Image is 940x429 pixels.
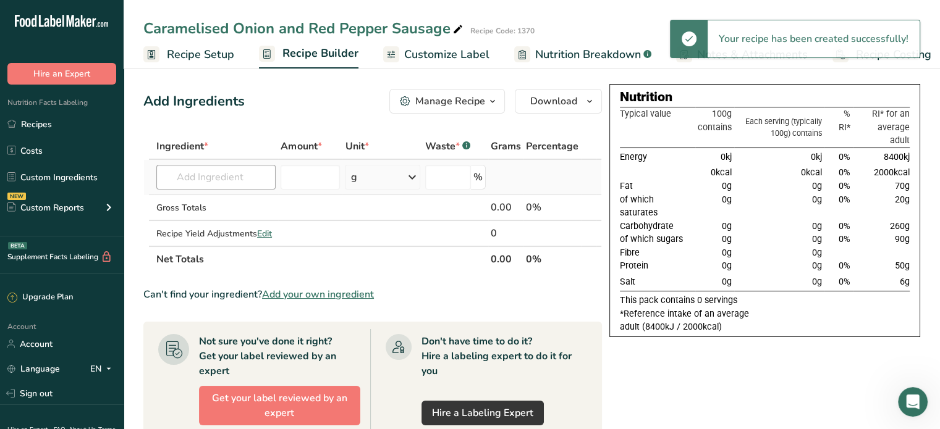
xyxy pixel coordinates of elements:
td: 2000kcal [853,166,910,180]
span: 0% [839,234,850,244]
span: Customize Label [404,46,489,63]
a: Hire a Labeling Expert [421,401,544,425]
a: Nutrition Breakdown [514,41,651,69]
div: Caramelised Onion and Red Pepper Sausage [143,17,465,40]
span: 0% [839,167,850,178]
span: Ingredient [156,139,208,154]
span: 0% [839,221,850,231]
span: 0g [722,181,732,191]
div: Not sure you've done it right? Get your label reviewed by an expert [199,334,360,378]
span: 0% [839,181,850,191]
a: Language [7,358,60,380]
div: BETA [8,242,27,249]
iframe: Intercom live chat [898,387,928,417]
span: Nutrition Breakdown [535,46,641,63]
td: 6g [853,273,910,291]
div: Upgrade Plan [7,291,73,304]
span: Amount [281,139,321,154]
a: Customize Label [383,41,489,69]
p: This pack contains 0 servings [620,294,910,307]
div: Don't have time to do it? Hire a labeling expert to do it for you [421,334,588,378]
span: 0g [722,248,732,258]
span: 0g [722,221,732,231]
div: Recipe Yield Adjustments [156,227,276,240]
th: Typical value [620,107,695,148]
span: 0g [811,260,821,271]
td: 20g [853,193,910,220]
button: Download [515,89,602,114]
span: Percentage [526,139,578,154]
span: Recipe Setup [167,46,234,63]
td: Protein [620,259,695,273]
span: 0% [839,260,850,271]
div: g [350,170,357,185]
span: Unit [345,139,368,154]
th: 0.00 [488,246,523,272]
span: % RI* [839,109,850,133]
span: 0% [839,152,850,162]
div: Waste [425,139,470,154]
span: Edit [257,228,272,239]
td: 260g [853,220,910,233]
td: Energy [620,148,695,166]
td: 8400kj [853,148,910,166]
div: Recipe Code: 1370 [470,25,535,36]
th: 0% [523,246,581,272]
span: 0g [811,277,821,287]
div: 0% [526,200,578,215]
a: Recipe Builder [259,40,358,69]
button: Get your label reviewed by an expert [199,386,360,425]
span: Get your label reviewed by an expert [210,391,350,420]
div: Manage Recipe [415,94,485,109]
td: Fibre [620,246,695,260]
td: of which saturates [620,193,695,220]
button: Manage Recipe [389,89,505,114]
span: 0g [811,234,821,244]
span: 0g [722,194,732,205]
span: Grams [491,139,521,154]
td: Salt [620,273,695,291]
div: 0 [491,226,521,241]
div: NEW [7,193,26,200]
span: 0g [722,277,732,287]
div: Nutrition [620,87,910,107]
td: Fat [620,180,695,193]
span: RI* for an average adult [872,109,910,146]
div: 0.00 [491,200,521,215]
span: Recipe Builder [282,45,358,62]
span: *Reference intake of an average adult (8400kJ / 2000kcal) [620,309,749,333]
td: Carbohydrate [620,220,695,233]
div: Your recipe has been created successfully! [708,20,920,57]
a: Recipe Setup [143,41,234,69]
div: Gross Totals [156,201,276,214]
td: 70g [853,180,910,193]
input: Add Ingredient [156,165,276,190]
td: 50g [853,259,910,273]
span: 0% [839,194,850,205]
span: Download [530,94,577,109]
span: 0% [839,277,850,287]
span: 0kj [810,152,821,162]
th: 100g contains [695,107,734,148]
div: Custom Reports [7,201,84,214]
span: 0kcal [711,167,732,178]
th: Each serving (typically 100g) contains [734,107,824,148]
td: of which sugars [620,233,695,246]
div: Add Ingredients [143,91,245,112]
span: 0g [722,260,732,271]
th: Net Totals [154,246,488,272]
span: 0g [811,248,821,258]
div: EN [90,361,116,376]
div: Can't find your ingredient? [143,287,602,302]
span: 0kcal [800,167,821,178]
span: 0g [811,221,821,231]
span: Add your own ingredient [262,287,374,302]
span: 0g [811,181,821,191]
button: Hire an Expert [7,63,116,85]
span: 0g [811,194,821,205]
td: 90g [853,233,910,246]
span: 0kj [721,152,732,162]
span: 0g [722,234,732,244]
